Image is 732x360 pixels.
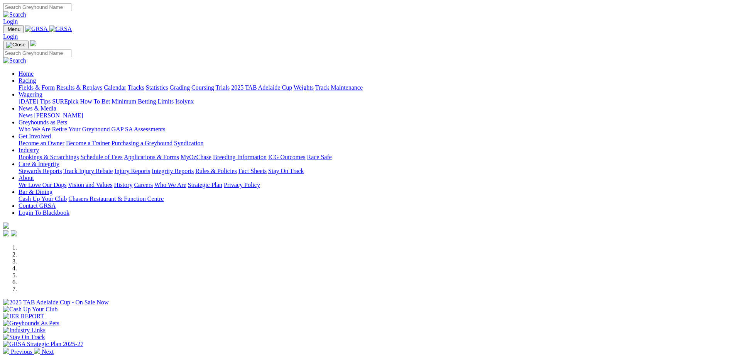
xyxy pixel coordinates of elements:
[3,348,34,355] a: Previous
[3,334,45,341] img: Stay On Track
[3,25,24,33] button: Toggle navigation
[19,202,56,209] a: Contact GRSA
[52,126,110,132] a: Retire Your Greyhound
[195,168,237,174] a: Rules & Policies
[19,133,51,139] a: Get Involved
[238,168,267,174] a: Fact Sheets
[112,126,166,132] a: GAP SA Assessments
[30,40,36,46] img: logo-grsa-white.png
[19,70,34,77] a: Home
[174,140,203,146] a: Syndication
[19,119,67,126] a: Greyhounds as Pets
[3,11,26,18] img: Search
[19,84,729,91] div: Racing
[19,182,729,188] div: About
[19,182,66,188] a: We Love Our Dogs
[224,182,260,188] a: Privacy Policy
[112,98,174,105] a: Minimum Betting Limits
[3,41,29,49] button: Toggle navigation
[68,182,112,188] a: Vision and Values
[19,112,32,119] a: News
[19,140,729,147] div: Get Involved
[175,98,194,105] a: Isolynx
[3,299,109,306] img: 2025 TAB Adelaide Cup - On Sale Now
[19,209,69,216] a: Login To Blackbook
[315,84,363,91] a: Track Maintenance
[42,348,54,355] span: Next
[8,26,20,32] span: Menu
[146,84,168,91] a: Statistics
[19,112,729,119] div: News & Media
[231,84,292,91] a: 2025 TAB Adelaide Cup
[19,195,729,202] div: Bar & Dining
[3,49,71,57] input: Search
[134,182,153,188] a: Careers
[3,222,9,229] img: logo-grsa-white.png
[80,98,110,105] a: How To Bet
[34,112,83,119] a: [PERSON_NAME]
[19,188,52,195] a: Bar & Dining
[19,98,51,105] a: [DATE] Tips
[19,140,64,146] a: Become an Owner
[19,105,56,112] a: News & Media
[3,18,18,25] a: Login
[3,327,46,334] img: Industry Links
[63,168,113,174] a: Track Injury Rebate
[11,230,17,236] img: twitter.svg
[19,161,59,167] a: Care & Integrity
[19,126,729,133] div: Greyhounds as Pets
[66,140,110,146] a: Become a Trainer
[19,147,39,153] a: Industry
[19,175,34,181] a: About
[19,195,67,202] a: Cash Up Your Club
[128,84,144,91] a: Tracks
[19,154,729,161] div: Industry
[19,84,55,91] a: Fields & Form
[191,84,214,91] a: Coursing
[68,195,164,202] a: Chasers Restaurant & Function Centre
[3,320,59,327] img: Greyhounds As Pets
[80,154,122,160] a: Schedule of Fees
[188,182,222,188] a: Strategic Plan
[19,77,36,84] a: Racing
[268,154,305,160] a: ICG Outcomes
[3,230,9,236] img: facebook.svg
[104,84,126,91] a: Calendar
[154,182,186,188] a: Who We Are
[19,154,79,160] a: Bookings & Scratchings
[56,84,102,91] a: Results & Replays
[3,341,83,348] img: GRSA Strategic Plan 2025-27
[3,313,44,320] img: IER REPORT
[114,168,150,174] a: Injury Reports
[112,140,172,146] a: Purchasing a Greyhound
[294,84,314,91] a: Weights
[213,154,267,160] a: Breeding Information
[34,348,54,355] a: Next
[6,42,25,48] img: Close
[215,84,230,91] a: Trials
[170,84,190,91] a: Grading
[3,3,71,11] input: Search
[19,126,51,132] a: Who We Are
[3,306,57,313] img: Cash Up Your Club
[3,57,26,64] img: Search
[3,33,18,40] a: Login
[19,91,42,98] a: Wagering
[19,98,729,105] div: Wagering
[114,182,132,188] a: History
[34,348,40,354] img: chevron-right-pager-white.svg
[268,168,304,174] a: Stay On Track
[152,168,194,174] a: Integrity Reports
[181,154,211,160] a: MyOzChase
[307,154,331,160] a: Race Safe
[124,154,179,160] a: Applications & Forms
[11,348,32,355] span: Previous
[19,168,729,175] div: Care & Integrity
[19,168,62,174] a: Stewards Reports
[52,98,78,105] a: SUREpick
[25,25,48,32] img: GRSA
[3,348,9,354] img: chevron-left-pager-white.svg
[49,25,72,32] img: GRSA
